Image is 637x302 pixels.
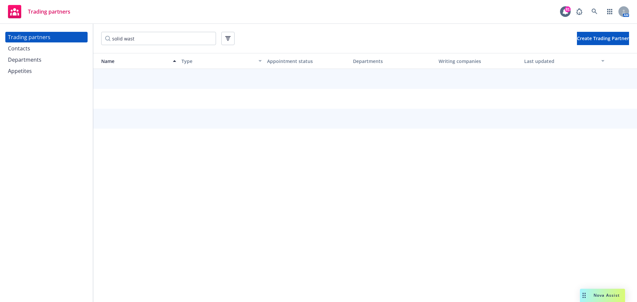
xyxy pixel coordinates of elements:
[179,53,264,69] button: Type
[5,54,88,65] a: Departments
[573,5,586,18] a: Report a Bug
[580,289,588,302] div: Drag to move
[8,66,32,76] div: Appetites
[101,32,216,45] input: Filter by keyword...
[522,53,607,69] button: Last updated
[267,58,347,65] div: Appointment status
[96,58,169,65] div: Name
[264,53,350,69] button: Appointment status
[28,9,70,14] span: Trading partners
[8,54,41,65] div: Departments
[353,58,433,65] div: Departments
[588,5,601,18] a: Search
[5,66,88,76] a: Appetites
[5,43,88,54] a: Contacts
[580,289,625,302] button: Nova Assist
[524,58,597,65] div: Last updated
[603,5,616,18] a: Switch app
[436,53,522,69] button: Writing companies
[577,35,629,41] span: Create Trading Partner
[8,32,50,42] div: Trading partners
[439,58,519,65] div: Writing companies
[181,58,254,65] div: Type
[5,2,73,21] a: Trading partners
[577,32,629,45] button: Create Trading Partner
[350,53,436,69] button: Departments
[93,53,179,69] button: Name
[8,43,30,54] div: Contacts
[5,32,88,42] a: Trading partners
[565,6,571,12] div: 81
[594,292,620,298] span: Nova Assist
